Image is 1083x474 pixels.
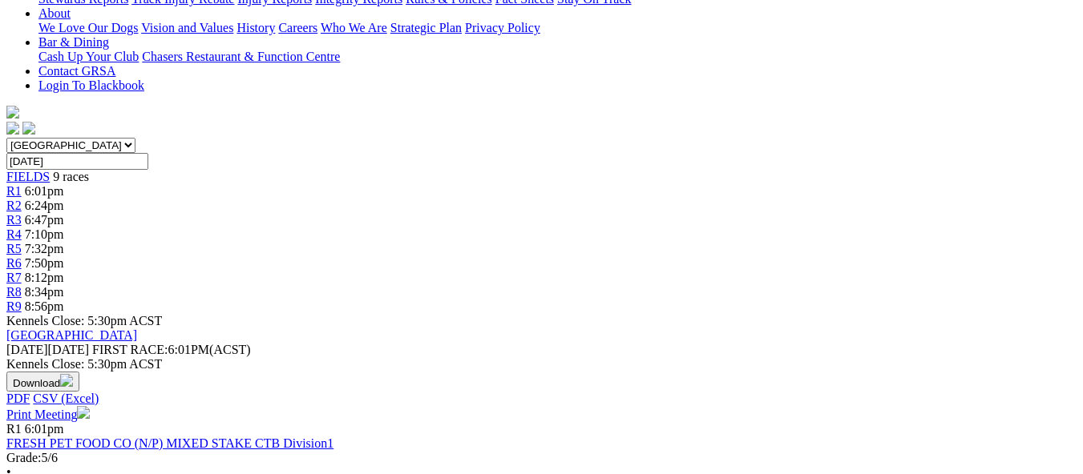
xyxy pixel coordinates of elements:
div: 5/6 [6,451,1077,465]
a: Who We Are [321,21,387,34]
a: Bar & Dining [38,35,109,49]
span: 8:12pm [25,271,64,284]
a: Vision and Values [141,21,233,34]
span: 9 races [53,170,89,183]
img: download.svg [60,374,73,387]
img: twitter.svg [22,122,35,135]
span: 6:01PM(ACST) [92,343,251,356]
img: logo-grsa-white.png [6,106,19,118]
img: printer.svg [77,406,90,419]
span: R1 [6,422,22,436]
span: 6:01pm [25,422,64,436]
span: 8:34pm [25,285,64,299]
span: 6:01pm [25,184,64,198]
img: facebook.svg [6,122,19,135]
a: R1 [6,184,22,198]
a: We Love Our Dogs [38,21,138,34]
div: About [38,21,1077,35]
a: Print Meeting [6,408,90,421]
span: 7:10pm [25,227,64,241]
a: R6 [6,256,22,270]
span: FIRST RACE: [92,343,168,356]
span: Grade: [6,451,42,464]
span: 7:50pm [25,256,64,270]
span: [DATE] [6,343,89,356]
span: 6:47pm [25,213,64,227]
a: Strategic Plan [390,21,462,34]
div: Kennels Close: 5:30pm ACST [6,357,1077,372]
a: Login To Blackbook [38,78,144,92]
a: R5 [6,242,22,255]
span: [DATE] [6,343,48,356]
a: Chasers Restaurant & Function Centre [142,50,340,63]
a: About [38,6,71,20]
a: Privacy Policy [465,21,540,34]
a: FIELDS [6,170,50,183]
a: Careers [278,21,317,34]
span: 7:32pm [25,242,64,255]
a: [GEOGRAPHIC_DATA] [6,328,137,342]
span: Kennels Close: 5:30pm ACST [6,314,162,327]
a: FRESH PET FOOD CO (N/P) MIXED STAKE CTB Division1 [6,436,333,450]
button: Download [6,372,79,392]
span: 6:24pm [25,199,64,212]
a: Contact GRSA [38,64,115,78]
a: R7 [6,271,22,284]
span: 8:56pm [25,299,64,313]
a: History [236,21,275,34]
a: CSV (Excel) [33,392,99,405]
a: R3 [6,213,22,227]
a: R4 [6,227,22,241]
a: Cash Up Your Club [38,50,139,63]
a: PDF [6,392,30,405]
a: R8 [6,285,22,299]
div: Bar & Dining [38,50,1077,64]
div: Download [6,392,1077,406]
a: R9 [6,299,22,313]
input: Select date [6,153,148,170]
a: R2 [6,199,22,212]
